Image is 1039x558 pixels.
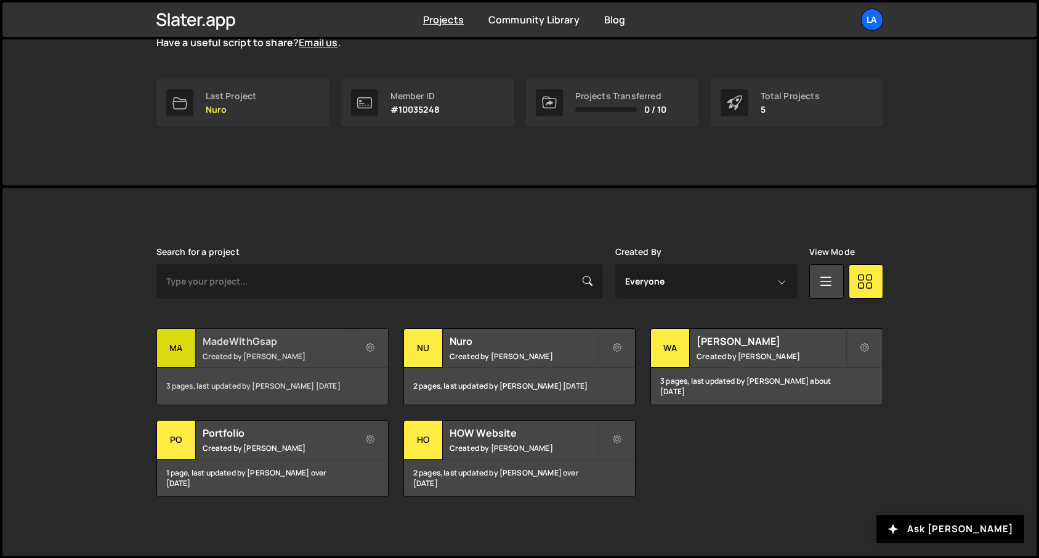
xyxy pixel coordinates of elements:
[876,515,1024,543] button: Ask [PERSON_NAME]
[404,459,635,496] div: 2 pages, last updated by [PERSON_NAME] over [DATE]
[206,91,257,101] div: Last Project
[157,329,196,368] div: Ma
[761,91,820,101] div: Total Projects
[203,351,351,362] small: Created by [PERSON_NAME]
[156,264,603,299] input: Type your project...
[809,247,855,257] label: View Mode
[615,247,662,257] label: Created By
[156,247,240,257] label: Search for a project
[157,368,388,405] div: 3 pages, last updated by [PERSON_NAME] [DATE]
[390,91,440,101] div: Member ID
[390,105,440,115] p: #10035248
[203,443,351,453] small: Created by [PERSON_NAME]
[203,334,351,348] h2: MadeWithGsap
[575,91,667,101] div: Projects Transferred
[651,329,690,368] div: WA
[157,459,388,496] div: 1 page, last updated by [PERSON_NAME] over [DATE]
[156,79,329,126] a: Last Project Nuro
[404,421,443,459] div: HO
[644,105,667,115] span: 0 / 10
[650,328,883,405] a: WA [PERSON_NAME] Created by [PERSON_NAME] 3 pages, last updated by [PERSON_NAME] about [DATE]
[450,334,598,348] h2: Nuro
[403,420,636,497] a: HO HOW Website Created by [PERSON_NAME] 2 pages, last updated by [PERSON_NAME] over [DATE]
[697,334,845,348] h2: [PERSON_NAME]
[203,426,351,440] h2: Portfolio
[423,13,464,26] a: Projects
[488,13,580,26] a: Community Library
[404,329,443,368] div: Nu
[450,426,598,440] h2: HOW Website
[403,328,636,405] a: Nu Nuro Created by [PERSON_NAME] 2 pages, last updated by [PERSON_NAME] [DATE]
[156,328,389,405] a: Ma MadeWithGsap Created by [PERSON_NAME] 3 pages, last updated by [PERSON_NAME] [DATE]
[156,420,389,497] a: Po Portfolio Created by [PERSON_NAME] 1 page, last updated by [PERSON_NAME] over [DATE]
[299,36,338,49] a: Email us
[206,105,257,115] p: Nuro
[404,368,635,405] div: 2 pages, last updated by [PERSON_NAME] [DATE]
[450,351,598,362] small: Created by [PERSON_NAME]
[450,443,598,453] small: Created by [PERSON_NAME]
[761,105,820,115] p: 5
[697,351,845,362] small: Created by [PERSON_NAME]
[604,13,626,26] a: Blog
[651,368,882,405] div: 3 pages, last updated by [PERSON_NAME] about [DATE]
[861,9,883,31] a: La
[157,421,196,459] div: Po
